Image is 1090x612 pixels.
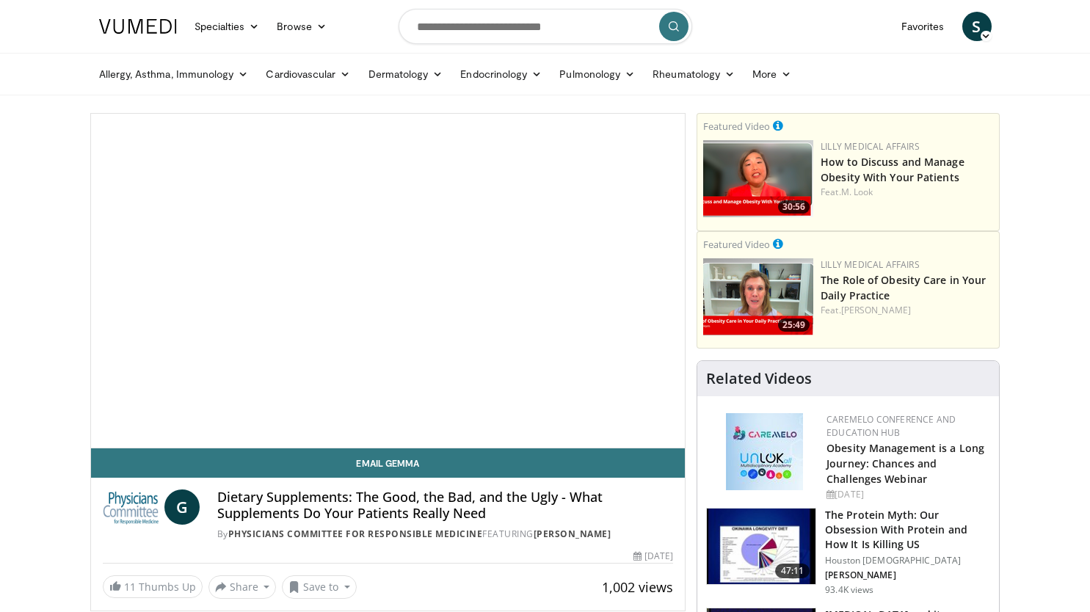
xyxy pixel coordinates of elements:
img: VuMedi Logo [99,19,177,34]
span: 30:56 [778,200,810,214]
button: Share [208,575,277,599]
div: [DATE] [826,488,987,501]
a: G [164,489,200,525]
div: Feat. [821,304,993,317]
img: c98a6a29-1ea0-4bd5-8cf5-4d1e188984a7.png.150x105_q85_crop-smart_upscale.png [703,140,813,217]
img: e1208b6b-349f-4914-9dd7-f97803bdbf1d.png.150x105_q85_crop-smart_upscale.png [703,258,813,335]
a: Favorites [893,12,953,41]
a: 11 Thumbs Up [103,575,203,598]
a: Browse [268,12,335,41]
small: Featured Video [703,238,770,251]
h3: The Protein Myth: Our Obsession With Protein and How It Is Killing US [825,508,990,552]
img: b7b8b05e-5021-418b-a89a-60a270e7cf82.150x105_q85_crop-smart_upscale.jpg [707,509,815,585]
div: By FEATURING [217,528,673,541]
a: 47:11 The Protein Myth: Our Obsession With Protein and How It Is Killing US Houston [DEMOGRAPHIC_... [706,508,990,596]
div: Feat. [821,186,993,199]
a: S [962,12,992,41]
small: Featured Video [703,120,770,133]
a: CaReMeLO Conference and Education Hub [826,413,956,439]
a: Specialties [186,12,269,41]
button: Save to [282,575,357,599]
video-js: Video Player [91,114,686,448]
span: 1,002 views [602,578,673,596]
a: Lilly Medical Affairs [821,140,920,153]
input: Search topics, interventions [399,9,692,44]
a: How to Discuss and Manage Obesity With Your Patients [821,155,964,184]
a: Endocrinology [451,59,551,89]
a: Cardiovascular [257,59,359,89]
p: Houston [DEMOGRAPHIC_DATA] [825,555,990,567]
h4: Dietary Supplements: The Good, the Bad, and the Ugly - What Supplements Do Your Patients Really Need [217,489,673,521]
a: [PERSON_NAME] [841,304,911,316]
a: Dermatology [360,59,452,89]
p: 93.4K views [825,584,873,596]
img: 45df64a9-a6de-482c-8a90-ada250f7980c.png.150x105_q85_autocrop_double_scale_upscale_version-0.2.jpg [726,413,803,490]
a: Allergy, Asthma, Immunology [90,59,258,89]
a: Pulmonology [551,59,644,89]
a: Obesity Management is a Long Journey: Chances and Challenges Webinar [826,441,984,486]
span: 11 [124,580,136,594]
a: Physicians Committee for Responsible Medicine [228,528,483,540]
a: Lilly Medical Affairs [821,258,920,271]
a: Rheumatology [644,59,744,89]
span: 25:49 [778,318,810,332]
div: [DATE] [633,550,673,563]
a: More [744,59,800,89]
h4: Related Videos [706,370,812,387]
a: Email Gemma [91,448,686,478]
a: 30:56 [703,140,813,217]
img: Physicians Committee for Responsible Medicine [103,489,159,525]
a: 25:49 [703,258,813,335]
p: [PERSON_NAME] [825,569,990,581]
a: [PERSON_NAME] [534,528,611,540]
span: 47:11 [775,564,810,578]
a: M. Look [841,186,873,198]
a: The Role of Obesity Care in Your Daily Practice [821,273,986,302]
